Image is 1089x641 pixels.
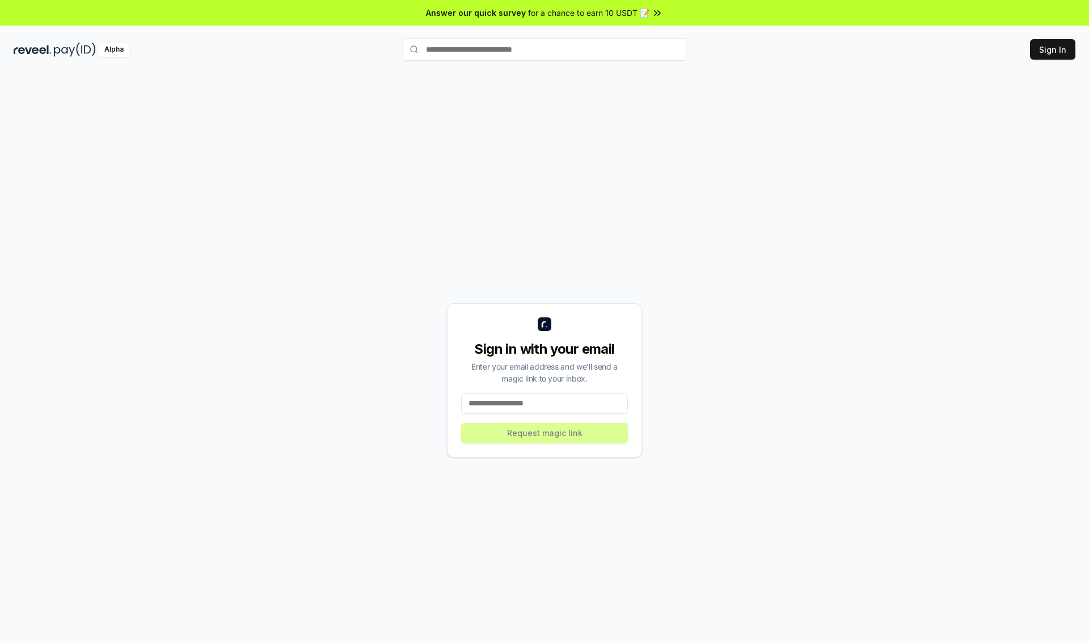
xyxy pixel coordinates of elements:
div: Sign in with your email [461,340,628,358]
div: Alpha [98,43,130,57]
div: Enter your email address and we’ll send a magic link to your inbox. [461,361,628,384]
img: logo_small [538,317,551,331]
span: Answer our quick survey [426,7,526,19]
button: Sign In [1030,39,1075,60]
img: reveel_dark [14,43,52,57]
img: pay_id [54,43,96,57]
span: for a chance to earn 10 USDT 📝 [528,7,649,19]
